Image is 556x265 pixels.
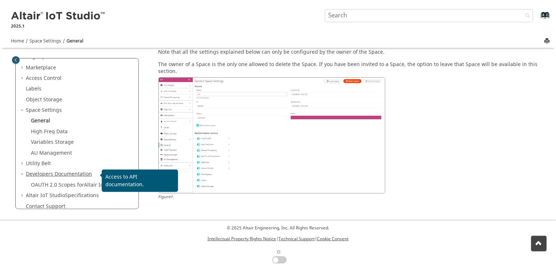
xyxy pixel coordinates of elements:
input: Search query [325,9,533,22]
span: 1 [171,194,173,200]
a: Utility Belt [26,160,51,167]
span: Expand Altair IoT StudioSpecifications [20,192,26,199]
button: Toggle publishing table of content [12,56,20,64]
button: Print this page [545,36,551,46]
a: Technical Support [278,236,315,242]
a: OAUTH 2.0 Scopes forAltair IoT StudioAPIs [31,181,134,189]
p: © 2025 Altair Engineering, Inc. All Rights Reserved. [208,225,348,231]
a: AU Management [31,149,72,157]
div: The owner of a Space is the only one allowed to delete the Space. If you have been invited to a S... [158,61,541,206]
span: Collapse Space Settings [20,107,26,114]
img: spaces_general.png [158,77,385,194]
span: Altair IoT Studio [84,181,123,189]
p: Access to API documentation. [105,173,174,188]
a: Contact Support [26,203,65,210]
a: Object Storage [26,96,62,103]
a: Intellectual Property Rights Notice [208,236,276,242]
span: . [173,194,174,200]
a: Marketplace [26,64,56,72]
a: Space Settings [29,38,61,44]
a: High Freq Data [31,128,68,135]
span: Altair IoT Studio [26,192,65,199]
a: Home [11,38,24,44]
a: General [67,38,83,44]
a: Developers Documentation [26,170,92,178]
span: Expand Marketplace [20,64,26,72]
img: Altair IoT Studio [11,11,106,22]
a: General [31,117,50,125]
a: Space Settings [26,106,62,114]
span: ☼ [276,246,282,256]
a: Access Control [26,74,61,82]
span: Collapse Developers Documentation [20,171,26,178]
label: Change to dark/light theme [269,246,287,264]
a: Labels [26,85,41,93]
span: Expand Access Control [20,75,26,82]
button: Search [516,9,536,23]
a: Go to index terms page [529,15,545,23]
span: Figure [158,194,174,200]
span: Expand Utility Belt [20,160,26,167]
a: Altair IoT StudioSpecifications [26,192,99,199]
a: Variables Storage [31,138,74,146]
p: | | [208,236,348,242]
p: 2025.1 [11,23,106,29]
a: Cookie Consent [317,236,348,242]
